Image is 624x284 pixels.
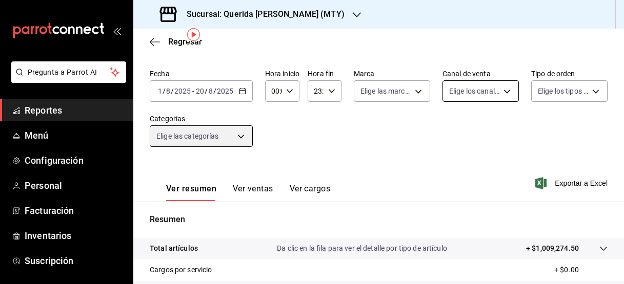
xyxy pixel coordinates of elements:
input: ---- [174,87,191,95]
p: Resumen [150,213,608,226]
span: Elige las marcas [360,86,411,96]
button: Exportar a Excel [537,177,608,189]
label: Marca [354,70,430,77]
button: Pregunta a Parrot AI [11,61,126,83]
span: Elige los canales de venta [449,86,500,96]
a: Pregunta a Parrot AI [7,74,126,85]
p: Da clic en la fila para ver el detalle por tipo de artículo [277,243,447,254]
span: Pregunta a Parrot AI [28,67,110,78]
button: open_drawer_menu [113,27,121,35]
span: Menú [25,128,125,142]
label: Hora inicio [265,70,299,77]
span: / [205,87,208,95]
span: Configuración [25,154,125,167]
span: Regresar [168,37,202,47]
button: Ver cargos [290,184,331,201]
span: Reportes [25,103,125,117]
button: Ver ventas [233,184,273,201]
span: Suscripción [25,254,125,268]
span: Personal [25,179,125,192]
h3: Sucursal: Querida [PERSON_NAME] (MTY) [178,8,345,20]
span: / [163,87,166,95]
img: Tooltip marker [187,28,200,41]
span: Facturación [25,204,125,217]
span: Elige los tipos de orden [538,86,589,96]
span: / [213,87,216,95]
span: Elige las categorías [156,131,219,141]
input: -- [208,87,213,95]
label: Hora fin [308,70,341,77]
input: -- [157,87,163,95]
p: + $0.00 [554,265,608,275]
button: Ver resumen [166,184,216,201]
p: Cargos por servicio [150,265,212,275]
span: - [192,87,194,95]
input: -- [166,87,171,95]
label: Fecha [150,70,253,77]
span: / [171,87,174,95]
p: + $1,009,274.50 [526,243,579,254]
input: ---- [216,87,234,95]
span: Inventarios [25,229,125,243]
p: Total artículos [150,243,198,254]
button: Regresar [150,37,202,47]
label: Tipo de orden [531,70,608,77]
label: Categorías [150,115,253,122]
input: -- [195,87,205,95]
div: navigation tabs [166,184,330,201]
label: Canal de venta [442,70,519,77]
